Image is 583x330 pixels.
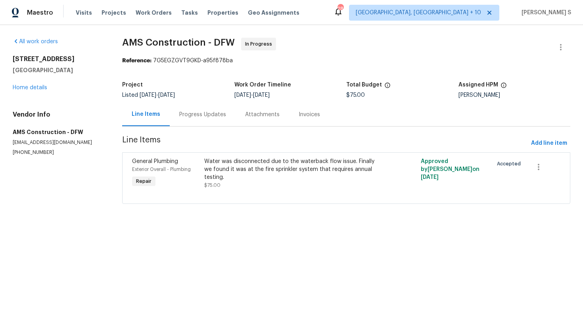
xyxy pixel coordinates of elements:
span: Tasks [181,10,198,15]
span: Projects [102,9,126,17]
span: General Plumbing [132,159,178,164]
div: Progress Updates [179,111,226,119]
h5: [GEOGRAPHIC_DATA] [13,66,103,74]
span: Listed [122,92,175,98]
div: Invoices [299,111,320,119]
span: The total cost of line items that have been proposed by Opendoor. This sum includes line items th... [384,82,391,92]
b: Reference: [122,58,152,63]
span: [DATE] [253,92,270,98]
h5: Project [122,82,143,88]
h5: AMS Construction - DFW [13,128,103,136]
span: [PERSON_NAME] S [518,9,571,17]
span: Geo Assignments [248,9,299,17]
span: Line Items [122,136,528,151]
span: - [140,92,175,98]
h5: Assigned HPM [458,82,498,88]
span: Repair [133,177,155,185]
a: All work orders [13,39,58,44]
div: 283 [338,5,343,13]
p: [PHONE_NUMBER] [13,149,103,156]
div: [PERSON_NAME] [458,92,570,98]
span: [DATE] [158,92,175,98]
span: Work Orders [136,9,172,17]
span: Exterior Overall - Plumbing [132,167,191,172]
h5: Total Budget [346,82,382,88]
div: Line Items [132,110,160,118]
span: [GEOGRAPHIC_DATA], [GEOGRAPHIC_DATA] + 10 [356,9,481,17]
h5: Work Order Timeline [234,82,291,88]
div: 7G5EGZGVT9GKD-a95f878ba [122,57,570,65]
span: $75.00 [204,183,221,188]
span: [DATE] [421,175,439,180]
span: Accepted [497,160,524,168]
div: Attachments [245,111,280,119]
span: $75.00 [346,92,365,98]
span: AMS Construction - DFW [122,38,235,47]
span: The hpm assigned to this work order. [501,82,507,92]
span: [DATE] [140,92,156,98]
a: Home details [13,85,47,90]
span: Maestro [27,9,53,17]
span: Add line item [531,138,567,148]
span: Properties [207,9,238,17]
span: Visits [76,9,92,17]
h2: [STREET_ADDRESS] [13,55,103,63]
span: - [234,92,270,98]
div: Water was disconnected due to the waterback flow issue. Finally we found it was at the fire sprin... [204,157,380,181]
button: Add line item [528,136,570,151]
span: [DATE] [234,92,251,98]
span: Approved by [PERSON_NAME] on [421,159,479,180]
h4: Vendor Info [13,111,103,119]
span: In Progress [245,40,275,48]
p: [EMAIL_ADDRESS][DOMAIN_NAME] [13,139,103,146]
